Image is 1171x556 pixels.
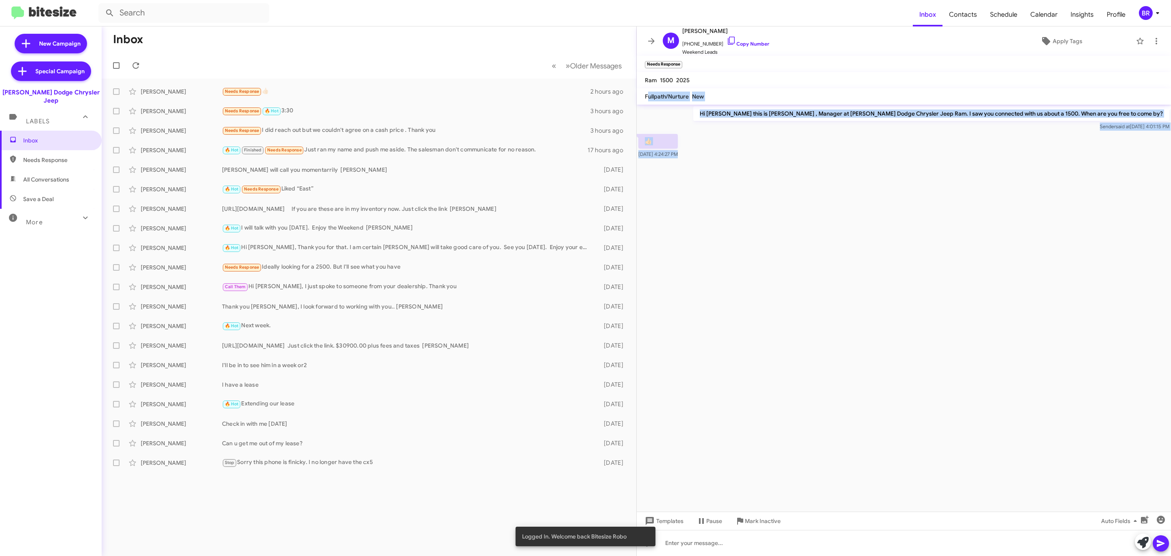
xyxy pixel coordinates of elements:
div: [DATE] [593,166,630,174]
input: Search [98,3,269,23]
div: [DATE] [593,205,630,213]
span: 🔥 Hot [225,401,239,407]
div: [PERSON_NAME] [141,146,222,154]
a: Calendar [1024,3,1064,26]
span: 2025 [676,77,690,84]
span: 🔥 Hot [225,147,239,153]
button: Previous [547,57,561,74]
div: [DATE] [593,244,630,252]
span: 🔥 Hot [225,186,239,192]
div: BR [1139,6,1153,20]
span: Finished [244,147,262,153]
span: Fullpath/Nurture [645,93,689,100]
a: Schedule [984,3,1024,26]
div: 3 hours ago [590,107,630,115]
span: Needs Response [225,89,259,94]
span: Needs Response [225,108,259,114]
a: Profile [1100,3,1132,26]
div: 2 hours ago [590,88,630,96]
div: Ideally looking for a 2500. But I'll see what you have [222,263,593,272]
div: I'll be in to see him in a week or2 [222,361,593,369]
span: Mark Inactive [745,514,781,528]
div: 👍🏻 [222,87,590,96]
div: [PERSON_NAME] [141,283,222,291]
button: Templates [637,514,690,528]
span: Auto Fields [1101,514,1140,528]
div: [PERSON_NAME] will call you momentarrily [PERSON_NAME] [222,166,593,174]
div: [PERSON_NAME] [141,302,222,311]
span: Special Campaign [35,67,85,75]
span: Sender [DATE] 4:01:15 PM [1100,123,1169,129]
span: More [26,219,43,226]
div: [DATE] [593,361,630,369]
span: Apply Tags [1053,34,1082,48]
span: Save a Deal [23,195,54,203]
div: Hi [PERSON_NAME], I just spoke to someone from your dealership. Thank you [222,282,593,291]
div: [PERSON_NAME] [141,127,222,135]
div: I will talk with you [DATE]. Enjoy the Weekend [PERSON_NAME] [222,223,593,233]
div: [URL][DOMAIN_NAME] If you are these are in my inventory now. Just click the link [PERSON_NAME] [222,205,593,213]
button: Auto Fields [1095,514,1147,528]
span: Ram [645,77,657,84]
span: New [692,93,704,100]
div: [PERSON_NAME] [141,361,222,369]
div: Thank you [PERSON_NAME], I look forward to working with you.. [PERSON_NAME] [222,302,593,311]
div: [PERSON_NAME] [141,244,222,252]
span: Templates [643,514,683,528]
span: [PERSON_NAME] [682,26,769,36]
span: Labels [26,118,50,125]
button: BR [1132,6,1162,20]
span: Needs Response [225,128,259,133]
span: 🔥 Hot [225,245,239,250]
p: 👍🏻 [638,134,678,149]
div: Just ran my name and push me aside. The salesman don't communicate for no reason. [222,145,588,155]
div: [PERSON_NAME] [141,205,222,213]
div: [DATE] [593,341,630,350]
span: Needs Response [244,186,279,192]
span: 1500 [660,77,673,84]
div: [PERSON_NAME] [141,185,222,193]
div: I have a lease [222,381,593,389]
div: [PERSON_NAME] [141,263,222,271]
div: 3 hours ago [590,127,630,135]
span: M [667,34,675,47]
a: Contacts [942,3,984,26]
div: I did reach out but we couldn't agree on a cash price . Thank you [222,126,590,135]
div: [DATE] [593,459,630,467]
div: [PERSON_NAME] [141,400,222,408]
div: 17 hours ago [588,146,630,154]
a: Inbox [913,3,942,26]
div: [DATE] [593,283,630,291]
div: [PERSON_NAME] [141,88,222,96]
div: [PERSON_NAME] [141,439,222,447]
div: [URL][DOMAIN_NAME] Just click the link. $30900.00 plus fees and taxes [PERSON_NAME] [222,341,593,350]
div: Hi [PERSON_NAME], Thank you for that. I am certain [PERSON_NAME] will take good care of you. See ... [222,243,593,252]
div: [PERSON_NAME] [141,341,222,350]
h1: Inbox [113,33,143,46]
span: Needs Response [267,147,302,153]
button: Next [561,57,627,74]
a: Copy Number [727,41,769,47]
div: [DATE] [593,322,630,330]
div: [DATE] [593,439,630,447]
span: Logged In. Welcome back Bitesize Robo [522,532,627,541]
small: Needs Response [645,61,682,68]
nav: Page navigation example [547,57,627,74]
div: Check in with me [DATE] [222,420,593,428]
a: New Campaign [15,34,87,53]
div: Extending our lease [222,399,593,409]
div: [PERSON_NAME] [141,224,222,232]
div: Liked “East” [222,184,593,194]
button: Mark Inactive [729,514,787,528]
span: Call Them [225,284,246,289]
span: Pause [706,514,722,528]
span: 🔥 Hot [225,225,239,231]
div: [DATE] [593,381,630,389]
div: [PERSON_NAME] [141,381,222,389]
a: Insights [1064,3,1100,26]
